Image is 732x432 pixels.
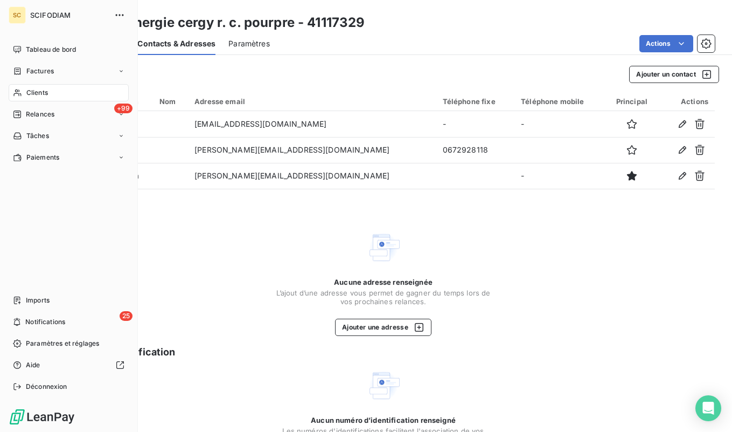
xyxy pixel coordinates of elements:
[276,289,491,306] span: L’ajout d’une adresse vous permet de gagner du temps lors de vos prochaines relances.
[514,163,605,189] td: -
[188,137,436,163] td: [PERSON_NAME][EMAIL_ADDRESS][DOMAIN_NAME]
[95,13,365,32] h3: Spie energie cergy r. c. pourpre - 41117329
[366,230,401,265] img: Empty state
[30,11,108,19] span: SCIFODIAM
[25,317,65,327] span: Notifications
[159,97,182,106] div: Nom
[366,368,401,403] img: Empty state
[443,97,508,106] div: Téléphone fixe
[228,38,270,49] span: Paramètres
[665,97,708,106] div: Actions
[9,356,129,374] a: Aide
[639,35,693,52] button: Actions
[521,97,599,106] div: Téléphone mobile
[514,111,605,137] td: -
[26,88,48,98] span: Clients
[436,111,515,137] td: -
[114,104,133,113] span: +99
[137,38,215,49] span: Contacts & Adresses
[120,311,133,321] span: 25
[188,111,436,137] td: [EMAIL_ADDRESS][DOMAIN_NAME]
[629,66,719,83] button: Ajouter un contact
[26,339,99,348] span: Paramètres et réglages
[9,408,75,426] img: Logo LeanPay
[26,66,54,76] span: Factures
[695,395,721,421] div: Open Intercom Messenger
[26,382,67,392] span: Déconnexion
[26,45,76,54] span: Tableau de bord
[188,163,436,189] td: [PERSON_NAME][EMAIL_ADDRESS][DOMAIN_NAME]
[26,360,40,370] span: Aide
[194,97,429,106] div: Adresse email
[26,109,54,119] span: Relances
[436,137,515,163] td: 0672928118
[26,296,50,305] span: Imports
[311,416,456,424] span: Aucun numéro d’identification renseigné
[612,97,652,106] div: Principal
[335,319,431,336] button: Ajouter une adresse
[26,131,49,141] span: Tâches
[26,153,59,162] span: Paiements
[334,278,433,286] span: Aucune adresse renseignée
[9,6,26,24] div: SC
